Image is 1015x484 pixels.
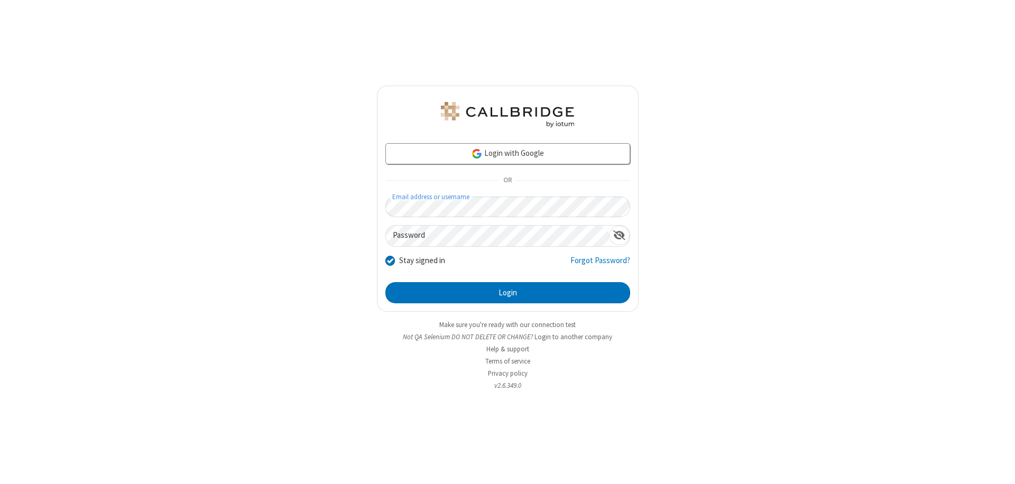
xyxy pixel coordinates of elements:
a: Terms of service [485,357,530,366]
li: Not QA Selenium DO NOT DELETE OR CHANGE? [377,332,639,342]
img: QA Selenium DO NOT DELETE OR CHANGE [439,102,576,127]
a: Forgot Password? [570,255,630,275]
span: OR [499,173,516,188]
a: Help & support [486,345,529,353]
a: Make sure you're ready with our connection test [439,320,576,329]
div: Show password [609,226,630,245]
a: Login with Google [385,143,630,164]
button: Login [385,282,630,303]
button: Login to another company [534,332,612,342]
label: Stay signed in [399,255,445,267]
input: Email address or username [385,197,630,217]
input: Password [386,226,609,246]
a: Privacy policy [488,369,528,378]
img: google-icon.png [471,148,483,160]
li: v2.6.349.0 [377,380,639,390]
